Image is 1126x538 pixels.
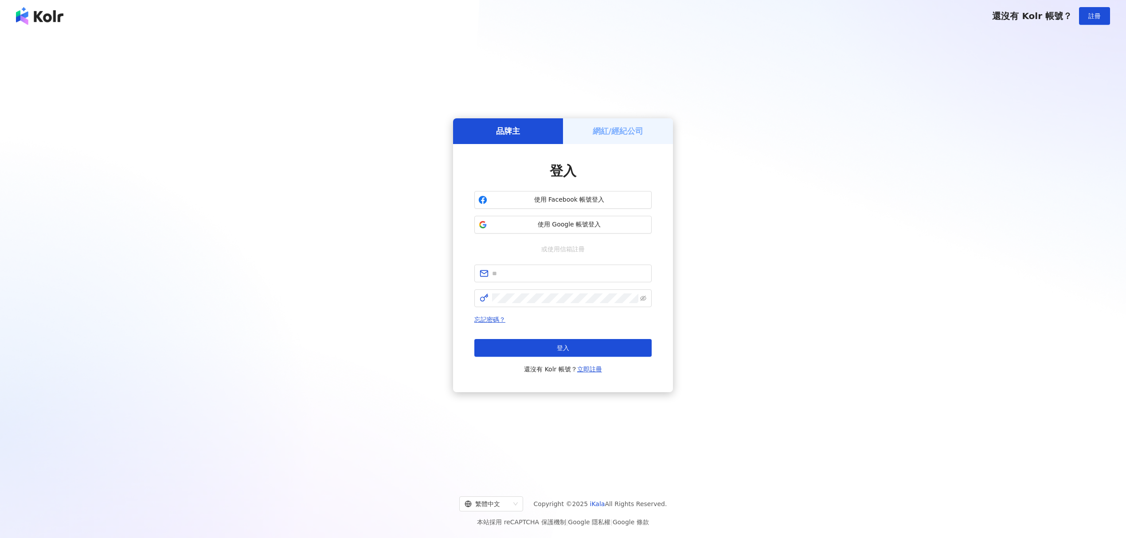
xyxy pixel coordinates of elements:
span: Copyright © 2025 All Rights Reserved. [534,499,667,509]
span: 本站採用 reCAPTCHA 保護機制 [477,517,649,527]
a: 立即註冊 [577,366,602,373]
span: 使用 Google 帳號登入 [491,220,648,229]
span: | [566,519,568,526]
h5: 網紅/經紀公司 [593,125,644,136]
span: 還沒有 Kolr 帳號？ [992,11,1072,21]
img: logo [16,7,63,25]
a: 忘記密碼？ [474,316,505,323]
span: 登入 [550,163,576,179]
h5: 品牌主 [496,125,520,136]
button: 登入 [474,339,652,357]
span: 登入 [557,344,569,351]
a: Google 隱私權 [568,519,610,526]
span: | [610,519,613,526]
div: 繁體中文 [465,497,510,511]
button: 使用 Facebook 帳號登入 [474,191,652,209]
span: eye-invisible [640,295,646,301]
a: iKala [590,500,605,507]
span: 或使用信箱註冊 [535,244,591,254]
span: 使用 Facebook 帳號登入 [491,195,648,204]
button: 使用 Google 帳號登入 [474,216,652,234]
a: Google 條款 [613,519,649,526]
span: 還沒有 Kolr 帳號？ [524,364,602,374]
span: 註冊 [1088,12,1101,19]
button: 註冊 [1079,7,1110,25]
